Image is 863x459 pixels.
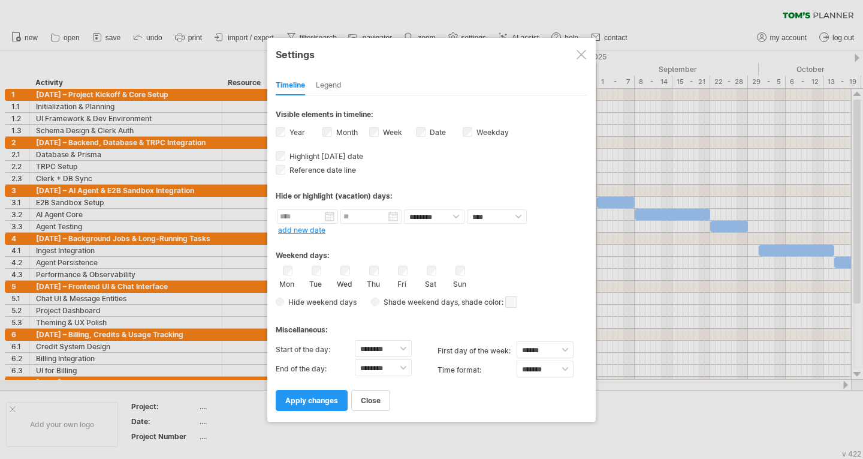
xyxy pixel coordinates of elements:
span: Shade weekend days [379,298,458,307]
label: Mon [279,277,294,289]
span: Reference date line [287,166,356,175]
a: close [351,390,390,411]
label: Month [334,128,358,137]
a: add new date [278,226,325,235]
div: Visible elements in timeline: [276,110,587,122]
label: Week [381,128,402,137]
label: Weekday [474,128,509,137]
label: Thu [366,277,381,289]
span: close [361,396,381,405]
label: first day of the week: [437,341,517,361]
label: Year [287,128,305,137]
span: Highlight [DATE] date [287,152,363,161]
label: Date [427,128,446,137]
div: Timeline [276,76,305,95]
div: Miscellaneous: [276,314,587,337]
label: Start of the day: [276,340,355,359]
label: Sun [452,277,467,289]
div: Legend [316,76,342,95]
label: Fri [394,277,409,289]
div: Settings [276,43,587,65]
label: Wed [337,277,352,289]
a: apply changes [276,390,348,411]
label: Time format: [437,361,517,380]
label: Tue [308,277,323,289]
label: End of the day: [276,359,355,379]
span: , shade color: [458,295,517,310]
label: Sat [423,277,438,289]
span: apply changes [285,396,338,405]
div: Weekend days: [276,239,587,263]
span: Hide weekend days [284,298,357,307]
div: Hide or highlight (vacation) days: [276,191,587,200]
span: click here to change the shade color [505,296,517,308]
